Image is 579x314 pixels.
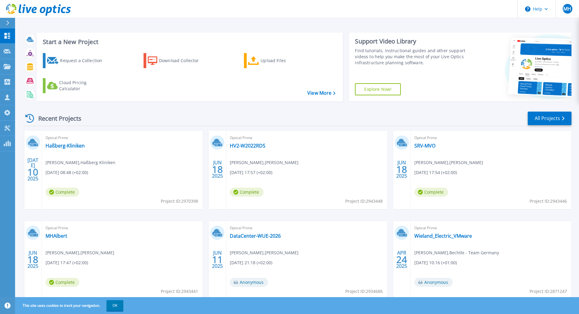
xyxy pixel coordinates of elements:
[414,259,457,266] span: [DATE] 10:16 (+01:00)
[396,158,407,180] div: JUN 2025
[46,233,67,239] a: MHAlbert
[27,257,38,262] span: 18
[345,198,383,205] span: Project ID: 2943448
[355,37,468,45] div: Support Video Library
[46,135,199,141] span: Optical Prime
[355,83,401,95] a: Explore Now!
[46,278,79,287] span: Complete
[261,55,309,67] div: Upload Files
[230,159,299,166] span: [PERSON_NAME] , [PERSON_NAME]
[530,288,567,295] span: Project ID: 2871247
[396,257,407,262] span: 24
[46,225,199,231] span: Optical Prime
[414,135,568,141] span: Optical Prime
[230,169,272,176] span: [DATE] 17:57 (+02:00)
[414,233,472,239] a: Wieland_Electric_VMware
[60,55,108,67] div: Request a Collection
[230,233,281,239] a: DataCenter-WUE-2026
[414,249,499,256] span: [PERSON_NAME] , Bechtle - Team Germany
[345,288,383,295] span: Project ID: 2934686
[46,143,85,149] a: Haßberg-Kliniken
[355,48,468,66] div: Find tutorials, instructional guides and other support videos to help you make the most of your L...
[46,169,88,176] span: [DATE] 08:48 (+02:00)
[161,198,198,205] span: Project ID: 2970398
[159,55,207,67] div: Download Collector
[244,53,311,68] a: Upload Files
[59,80,107,92] div: Cloud Pricing Calculator
[230,249,299,256] span: [PERSON_NAME] , [PERSON_NAME]
[17,300,123,311] span: This site uses cookies to track your navigation.
[414,278,453,287] span: Anonymous
[212,158,223,180] div: JUN 2025
[212,257,223,262] span: 11
[414,188,448,197] span: Complete
[46,259,88,266] span: [DATE] 17:47 (+02:00)
[528,112,571,125] a: All Projects
[23,111,90,126] div: Recent Projects
[230,188,264,197] span: Complete
[396,249,407,271] div: APR 2025
[161,288,198,295] span: Project ID: 2943441
[106,300,123,311] button: OK
[230,135,383,141] span: Optical Prime
[414,159,483,166] span: [PERSON_NAME] , [PERSON_NAME]
[396,167,407,172] span: 18
[530,198,567,205] span: Project ID: 2943446
[43,78,110,93] a: Cloud Pricing Calculator
[144,53,211,68] a: Download Collector
[27,249,39,271] div: JUN 2025
[230,225,383,231] span: Optical Prime
[212,249,223,271] div: JUN 2025
[414,225,568,231] span: Optical Prime
[46,249,114,256] span: [PERSON_NAME] , [PERSON_NAME]
[563,6,571,11] span: MH
[414,143,435,149] a: SRV-MVO
[212,167,223,172] span: 18
[230,278,268,287] span: Anonymous
[230,143,265,149] a: HV2-W2022RDS
[43,53,110,68] a: Request a Collection
[43,39,335,45] h3: Start a New Project
[46,188,79,197] span: Complete
[230,259,272,266] span: [DATE] 21:18 (+02:00)
[46,159,115,166] span: [PERSON_NAME] , Haßberg Kliniken
[414,169,457,176] span: [DATE] 17:54 (+02:00)
[307,90,335,96] a: View More
[27,170,38,175] span: 10
[27,158,39,180] div: [DATE] 2025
